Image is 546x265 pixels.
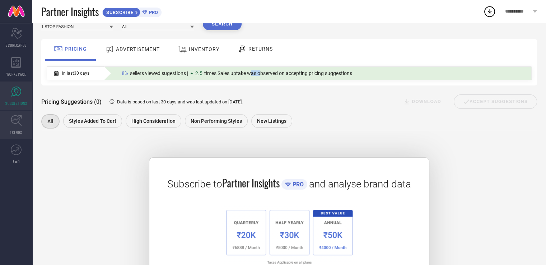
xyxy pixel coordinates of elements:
div: Percentage of sellers who have viewed suggestions for the current Insight Type [118,69,356,78]
span: Partner Insights [222,176,280,190]
span: WORKSPACE [6,71,26,77]
span: PRO [291,181,304,188]
span: RETURNS [248,46,273,52]
span: Subscribe to [167,178,222,190]
span: All [47,118,53,124]
div: Accept Suggestions [454,94,537,109]
span: New Listings [257,118,286,124]
a: SUBSCRIBEPRO [102,6,162,17]
span: 2.5 [195,70,202,76]
span: FWD [13,159,20,164]
span: PRICING [65,46,87,52]
span: In last 30 days [62,71,89,76]
span: ADVERTISEMENT [116,46,160,52]
span: times Sales uptake was observed on accepting pricing suggestions [204,70,352,76]
span: SCORECARDS [6,42,27,48]
span: Pricing Suggestions (0) [41,98,102,105]
button: Search [203,18,242,30]
span: SUBSCRIBE [103,10,135,15]
div: Open download list [483,5,496,18]
span: sellers viewed sugestions | [130,70,188,76]
span: SUGGESTIONS [5,101,27,106]
span: Styles Added To Cart [69,118,116,124]
span: INVENTORY [189,46,219,52]
span: Partner Insights [41,4,99,19]
span: TRENDS [10,130,22,135]
span: 8% [122,70,128,76]
span: and analyse brand data [309,178,411,190]
span: PRO [147,10,158,15]
span: High Consideration [131,118,176,124]
span: Non Performing Styles [191,118,242,124]
span: Data is based on last 30 days and was last updated on [DATE] . [117,99,243,104]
